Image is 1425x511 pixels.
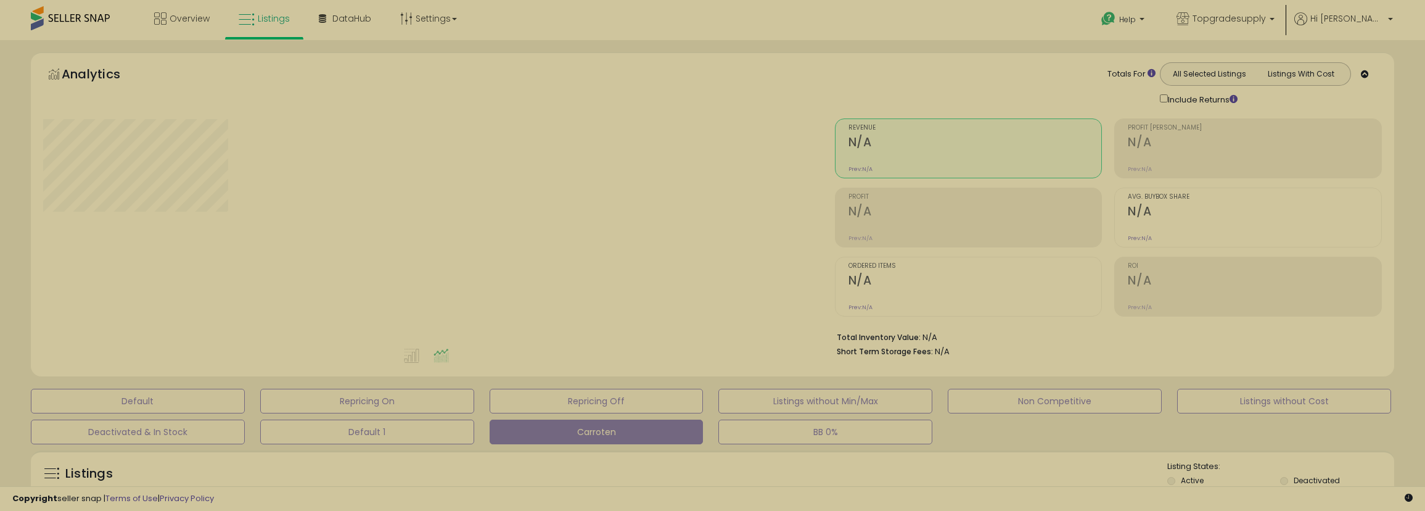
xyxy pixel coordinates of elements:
span: Profit [PERSON_NAME] [1128,125,1381,131]
button: Default 1 [260,420,474,444]
small: Prev: N/A [1128,165,1152,173]
span: Help [1119,14,1136,25]
div: Include Returns [1151,92,1252,106]
span: Hi [PERSON_NAME] [1310,12,1384,25]
h2: N/A [1128,204,1381,221]
a: Help [1091,2,1157,40]
h2: N/A [848,204,1102,221]
button: Deactivated & In Stock [31,420,245,444]
button: Default [31,389,245,413]
span: Overview [170,12,210,25]
i: Get Help [1101,11,1116,27]
button: Non Competitive [948,389,1162,413]
h2: N/A [848,273,1102,290]
button: Listings without Min/Max [718,389,932,413]
small: Prev: N/A [848,165,873,173]
div: seller snap | | [12,493,214,505]
a: Hi [PERSON_NAME] [1294,12,1393,40]
b: Total Inventory Value: [837,332,921,343]
li: N/A [837,329,1373,344]
small: Prev: N/A [1128,304,1152,311]
span: Profit [848,194,1102,201]
span: DataHub [332,12,371,25]
button: All Selected Listings [1164,66,1255,82]
span: Avg. Buybox Share [1128,194,1381,201]
span: Revenue [848,125,1102,131]
b: Short Term Storage Fees: [837,346,933,357]
span: ROI [1128,263,1381,270]
small: Prev: N/A [848,304,873,311]
small: Prev: N/A [1128,235,1152,242]
h5: Analytics [62,65,144,86]
span: Topgradesupply [1193,12,1266,25]
button: Listings With Cost [1255,66,1347,82]
small: Prev: N/A [848,235,873,242]
button: BB 0% [718,420,932,444]
span: N/A [935,346,950,357]
button: Listings without Cost [1177,389,1391,413]
button: Repricing On [260,389,474,413]
button: Repricing Off [490,389,704,413]
h2: N/A [1128,135,1381,152]
strong: Copyright [12,492,57,504]
h2: N/A [1128,273,1381,290]
h2: N/A [848,135,1102,152]
button: Carroten [490,420,704,444]
span: Listings [258,12,290,25]
span: Ordered Items [848,263,1102,270]
div: Totals For [1107,69,1156,80]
